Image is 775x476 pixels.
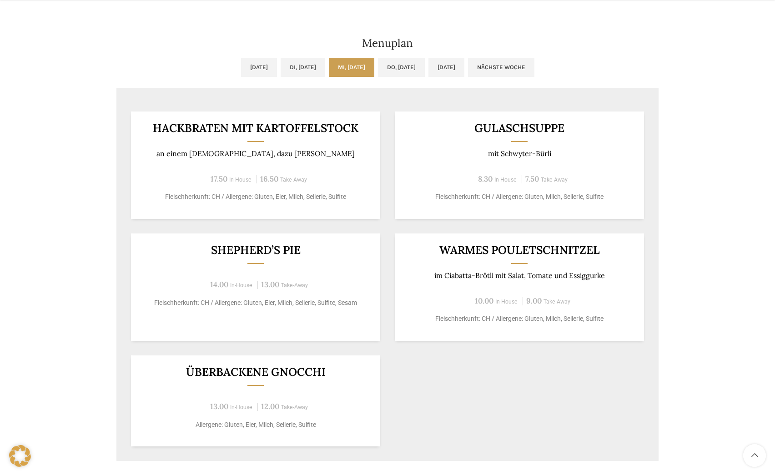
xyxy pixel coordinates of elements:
[743,444,766,467] a: Scroll to top button
[261,279,279,289] span: 13.00
[230,282,252,289] span: In-House
[229,177,252,183] span: In-House
[428,58,464,77] a: [DATE]
[329,58,374,77] a: Mi, [DATE]
[281,58,325,77] a: Di, [DATE]
[142,244,369,256] h3: Shepherd’s Pie
[210,401,228,411] span: 13.00
[260,174,278,184] span: 16.50
[210,279,228,289] span: 14.00
[406,271,633,280] p: im Ciabatta-Brötli mit Salat, Tomate und Essiggurke
[406,314,633,324] p: Fleischherkunft: CH / Allergene: Gluten, Milch, Sellerie, Sulfite
[475,296,493,306] span: 10.00
[468,58,534,77] a: Nächste Woche
[241,58,277,77] a: [DATE]
[494,177,517,183] span: In-House
[281,404,308,410] span: Take-Away
[142,192,369,202] p: Fleischherkunft: CH / Allergene: Gluten, Eier, Milch, Sellerie, Sulfite
[211,174,227,184] span: 17.50
[406,149,633,158] p: mit Schwyter-Bürli
[230,404,252,410] span: In-House
[142,366,369,378] h3: Überbackene Gnocchi
[142,420,369,430] p: Allergene: Gluten, Eier, Milch, Sellerie, Sulfite
[280,177,307,183] span: Take-Away
[495,299,518,305] span: In-House
[378,58,425,77] a: Do, [DATE]
[142,149,369,158] p: an einem [DEMOGRAPHIC_DATA], dazu [PERSON_NAME]
[142,122,369,134] h3: Hackbraten mit Kartoffelstock
[142,298,369,308] p: Fleischherkunft: CH / Allergene: Gluten, Eier, Milch, Sellerie, Sulfite, Sesam
[526,296,542,306] span: 9.00
[406,244,633,256] h3: Warmes Pouletschnitzel
[116,38,659,49] h2: Menuplan
[261,401,279,411] span: 12.00
[544,299,570,305] span: Take-Away
[541,177,568,183] span: Take-Away
[478,174,493,184] span: 8.30
[525,174,539,184] span: 7.50
[281,282,308,289] span: Take-Away
[406,122,633,134] h3: Gulaschsuppe
[406,192,633,202] p: Fleischherkunft: CH / Allergene: Gluten, Milch, Sellerie, Sulfite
